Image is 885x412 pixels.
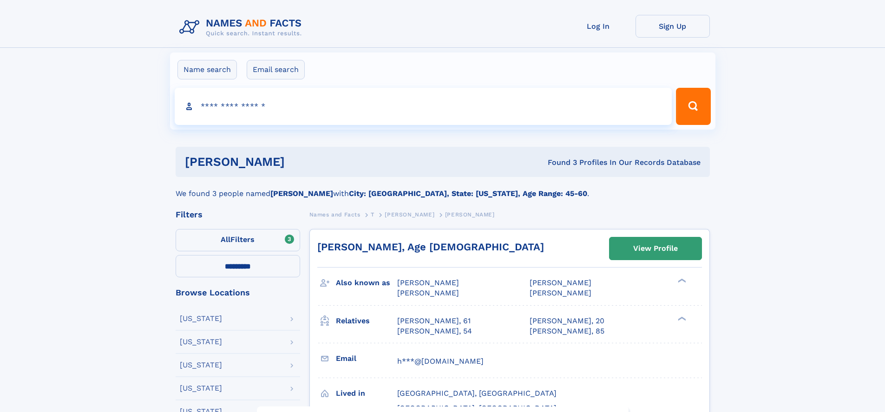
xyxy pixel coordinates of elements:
[317,241,544,253] a: [PERSON_NAME], Age [DEMOGRAPHIC_DATA]
[177,60,237,79] label: Name search
[176,15,309,40] img: Logo Names and Facts
[636,15,710,38] a: Sign Up
[530,278,591,287] span: [PERSON_NAME]
[416,157,701,168] div: Found 3 Profiles In Our Records Database
[676,88,710,125] button: Search Button
[530,316,604,326] a: [PERSON_NAME], 20
[397,326,472,336] a: [PERSON_NAME], 54
[176,229,300,251] label: Filters
[175,88,672,125] input: search input
[270,189,333,198] b: [PERSON_NAME]
[371,209,374,220] a: T
[221,235,230,244] span: All
[180,385,222,392] div: [US_STATE]
[397,316,471,326] a: [PERSON_NAME], 61
[180,338,222,346] div: [US_STATE]
[397,278,459,287] span: [PERSON_NAME]
[371,211,374,218] span: T
[397,288,459,297] span: [PERSON_NAME]
[180,315,222,322] div: [US_STATE]
[675,278,687,284] div: ❯
[176,288,300,297] div: Browse Locations
[247,60,305,79] label: Email search
[176,177,710,199] div: We found 3 people named with .
[633,238,678,259] div: View Profile
[336,275,397,291] h3: Also known as
[530,288,591,297] span: [PERSON_NAME]
[309,209,361,220] a: Names and Facts
[385,209,434,220] a: [PERSON_NAME]
[561,15,636,38] a: Log In
[397,389,557,398] span: [GEOGRAPHIC_DATA], [GEOGRAPHIC_DATA]
[675,315,687,321] div: ❯
[336,351,397,366] h3: Email
[185,156,416,168] h1: [PERSON_NAME]
[385,211,434,218] span: [PERSON_NAME]
[530,326,604,336] a: [PERSON_NAME], 85
[445,211,495,218] span: [PERSON_NAME]
[176,210,300,219] div: Filters
[336,313,397,329] h3: Relatives
[397,357,484,366] span: h***@[DOMAIN_NAME]
[180,361,222,369] div: [US_STATE]
[336,386,397,401] h3: Lived in
[349,189,587,198] b: City: [GEOGRAPHIC_DATA], State: [US_STATE], Age Range: 45-60
[610,237,701,260] a: View Profile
